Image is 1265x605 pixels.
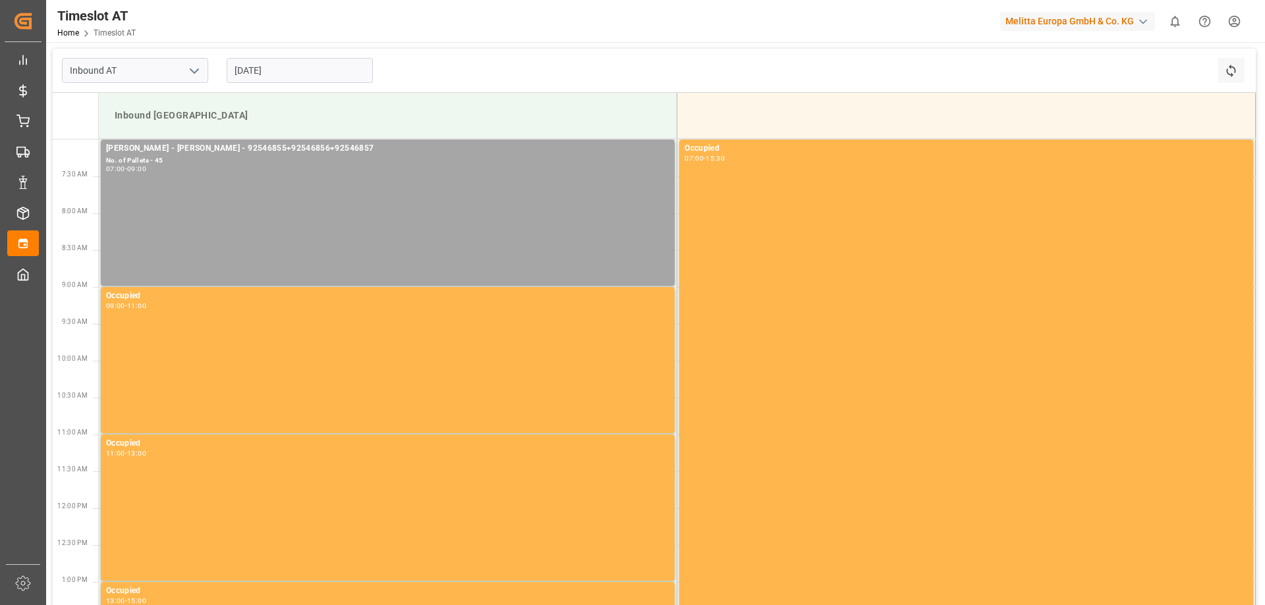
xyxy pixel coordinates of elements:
span: 1:00 PM [62,576,88,583]
div: - [125,166,127,172]
div: 11:00 [106,450,125,456]
div: 13:00 [127,450,146,456]
a: Home [57,28,79,38]
button: show 0 new notifications [1160,7,1190,36]
div: Occupied [106,585,669,598]
div: No. of Pallets - 45 [106,155,669,167]
div: 15:00 [127,598,146,604]
div: Timeslot AT [57,6,136,26]
input: Type to search/select [62,58,208,83]
div: [PERSON_NAME] - [PERSON_NAME] - 92546855+92546856+92546857 [106,142,669,155]
div: 13:00 [106,598,125,604]
span: 8:30 AM [62,244,88,251]
span: 11:00 AM [57,429,88,436]
div: Melitta Europa GmbH & Co. KG [1000,12,1155,31]
div: - [125,598,127,604]
span: 10:30 AM [57,392,88,399]
span: 10:00 AM [57,355,88,362]
span: 11:30 AM [57,465,88,473]
input: DD.MM.YYYY [227,58,373,83]
div: 09:00 [106,303,125,309]
div: 09:00 [127,166,146,172]
div: 11:00 [127,303,146,309]
span: 9:00 AM [62,281,88,288]
div: Occupied [685,142,1248,155]
div: Occupied [106,290,669,303]
span: 7:30 AM [62,171,88,178]
div: 07:00 [685,155,704,161]
div: - [125,450,127,456]
div: 07:00 [106,166,125,172]
div: Inbound [GEOGRAPHIC_DATA] [109,103,666,128]
span: 9:30 AM [62,318,88,325]
div: - [125,303,127,309]
span: 12:00 PM [57,502,88,510]
div: - [704,155,706,161]
button: Melitta Europa GmbH & Co. KG [1000,9,1160,34]
span: 12:30 PM [57,539,88,546]
div: Occupied [106,437,669,450]
button: open menu [184,61,204,81]
div: 15:30 [706,155,725,161]
span: 8:00 AM [62,207,88,215]
button: Help Center [1190,7,1220,36]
